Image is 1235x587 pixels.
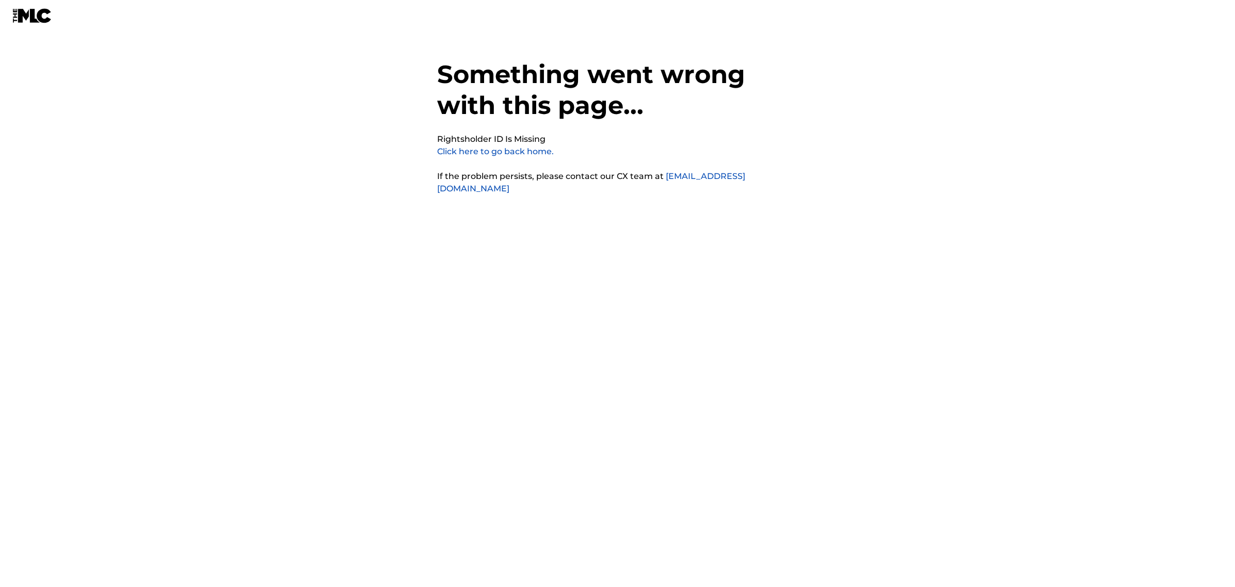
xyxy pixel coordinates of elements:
[437,170,798,195] p: If the problem persists, please contact our CX team at
[437,171,745,193] a: [EMAIL_ADDRESS][DOMAIN_NAME]
[437,146,554,156] a: Click here to go back home.
[437,133,546,145] pre: Rightsholder ID Is Missing
[1183,537,1235,587] iframe: Chat Widget
[437,59,798,133] h1: Something went wrong with this page...
[12,8,52,23] img: MLC Logo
